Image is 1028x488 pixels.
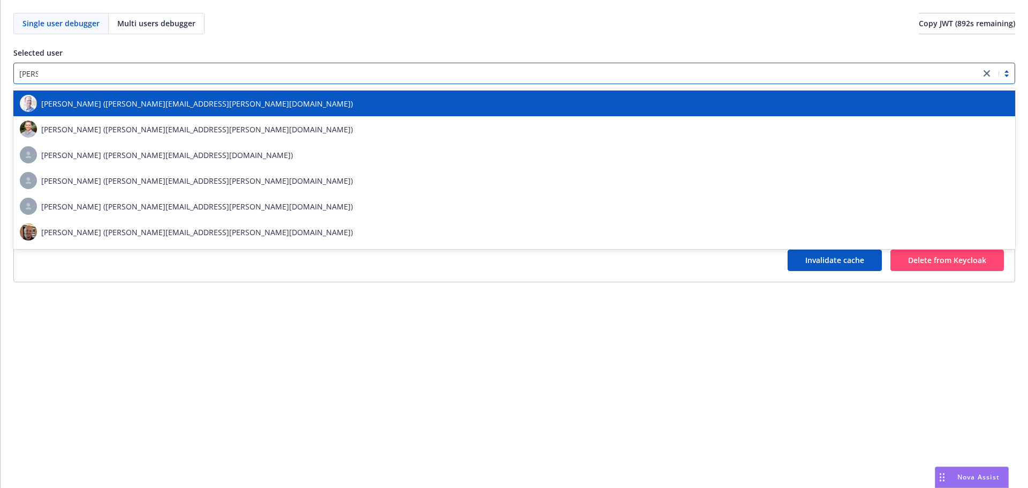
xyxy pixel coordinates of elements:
span: Selected user [13,48,63,58]
button: Delete from Keycloak [890,250,1004,271]
img: photo [20,223,37,241]
button: Copy JWT (892s remaining) [919,13,1015,34]
span: Delete from Keycloak [908,255,986,265]
button: Nova Assist [935,467,1009,488]
img: photo [20,95,37,112]
span: [PERSON_NAME] ([PERSON_NAME][EMAIL_ADDRESS][DOMAIN_NAME]) [41,149,293,161]
span: [PERSON_NAME] ([PERSON_NAME][EMAIL_ADDRESS][PERSON_NAME][DOMAIN_NAME]) [41,175,353,186]
button: Invalidate cache [788,250,882,271]
span: [PERSON_NAME] ([PERSON_NAME][EMAIL_ADDRESS][PERSON_NAME][DOMAIN_NAME]) [41,227,353,238]
span: Nova Assist [957,472,1000,482]
span: Multi users debugger [117,18,195,29]
span: [PERSON_NAME] ([PERSON_NAME][EMAIL_ADDRESS][PERSON_NAME][DOMAIN_NAME]) [41,124,353,135]
span: [PERSON_NAME] ([PERSON_NAME][EMAIL_ADDRESS][PERSON_NAME][DOMAIN_NAME]) [41,201,353,212]
img: photo [20,121,37,138]
div: Drag to move [935,467,949,487]
a: close [980,67,993,80]
span: Single user debugger [22,18,100,29]
span: Invalidate cache [805,255,864,265]
span: [PERSON_NAME] ([PERSON_NAME][EMAIL_ADDRESS][PERSON_NAME][DOMAIN_NAME]) [41,98,353,109]
span: Copy JWT ( 892 s remaining) [919,18,1015,28]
